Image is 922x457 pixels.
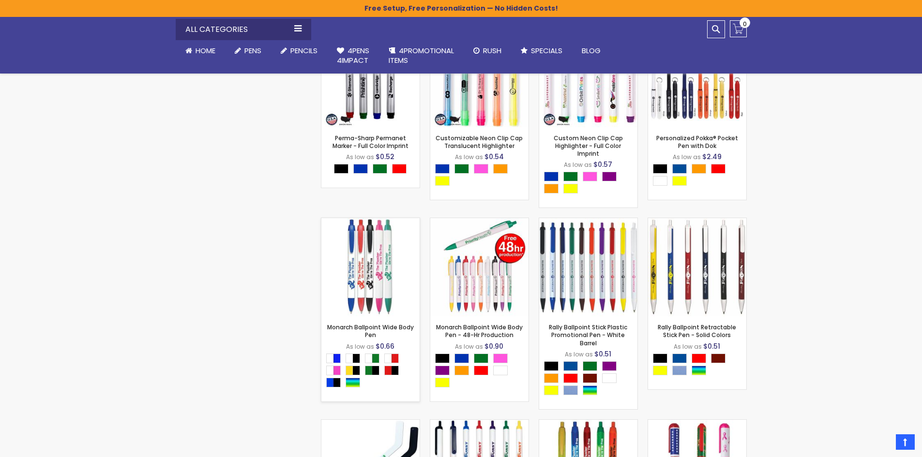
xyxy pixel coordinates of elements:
[346,354,360,363] div: White|Black
[544,361,559,371] div: Black
[672,164,687,174] div: Dark Blue
[337,45,369,65] span: 4Pens 4impact
[484,152,504,162] span: $0.54
[176,19,311,40] div: All Categories
[326,354,420,390] div: Select A Color
[436,323,523,339] a: Monarch Ballpoint Wide Body Pen - 48-Hr Production
[583,373,597,383] div: Maroon
[493,354,508,363] div: Pink
[674,342,702,351] span: As low as
[430,218,529,316] img: Monarch Ballpoint Wide Body Pen - 48-Hr Production
[290,45,317,56] span: Pencils
[572,40,610,61] a: Blog
[454,164,469,174] div: Green
[583,361,597,371] div: Green
[389,45,454,65] span: 4PROMOTIONAL ITEMS
[539,218,637,316] img: Rally Ballpoint Stick Plastic Promotional Pen - White Barrel
[334,164,348,174] div: Black
[346,366,360,375] div: Yellow|Black
[544,172,559,181] div: Blue
[225,40,271,61] a: Pens
[244,45,261,56] span: Pens
[365,354,379,363] div: White|Green
[554,134,623,158] a: Custom Neon Clip Cap Highlighter - Full Color Imprint
[346,342,374,351] span: As low as
[711,164,726,174] div: Red
[511,40,572,61] a: Specials
[648,419,746,428] a: Inspirations Jumbo Twist-Action Pen - Pre-Decorated Cap
[711,354,726,363] div: Maroon
[563,172,578,181] div: Green
[544,361,637,398] div: Select A Color
[656,134,738,150] a: Personalized Pokka® Pocket Pen with Dok
[326,354,341,363] div: White|Blue
[539,218,637,226] a: Rally Ballpoint Stick Plastic Promotional Pen - White Barrel
[435,366,450,375] div: Purple
[384,366,399,375] div: Red|Black
[435,354,529,390] div: Select A Color
[455,153,483,161] span: As low as
[436,134,523,150] a: Customizable Neon Clip Cap Translucent Highlighter
[435,176,450,186] div: Yellow
[346,378,360,387] div: Assorted
[658,323,736,339] a: Rally Ballpoint Retractable Stick Pen - Solid Colors
[565,350,593,358] span: As low as
[563,373,578,383] div: Red
[435,378,450,387] div: Yellow
[583,172,597,181] div: Pink
[602,373,617,383] div: White
[730,20,747,37] a: 0
[648,218,746,316] img: Rally Ballpoint Retractable Stick Pen - Solid Colors
[376,152,394,162] span: $0.52
[321,218,420,316] img: Monarch Ballpoint Wide Body Pen
[648,218,746,226] a: Rally Ballpoint Retractable Stick Pen - Solid Colors
[474,366,488,375] div: Red
[692,164,706,174] div: Orange
[564,161,592,169] span: As low as
[544,184,559,193] div: Orange
[321,419,420,428] a: Novelty Sport-Themed Hockey Stick Ballpoint Pen
[196,45,215,56] span: Home
[365,366,379,375] div: Green|Black
[583,385,597,395] div: Assorted
[474,164,488,174] div: Pink
[483,45,501,56] span: Rush
[430,419,529,428] a: Rally Value Click Colored Grip Pen White Body
[692,366,706,375] div: Assorted
[392,164,407,174] div: Red
[326,366,341,375] div: White|Pink
[176,40,225,61] a: Home
[373,164,387,174] div: Green
[334,164,411,176] div: Select A Color
[544,373,559,383] div: Orange
[672,366,687,375] div: Pacific Blue
[321,218,420,226] a: Monarch Ballpoint Wide Body Pen
[321,29,420,127] img: Perma-Sharp Permanet Marker - Full Color Imprint
[563,385,578,395] div: Pacific Blue
[435,164,450,174] div: Blue
[376,341,394,351] span: $0.66
[539,29,637,127] img: Custom Neon Clip Cap Highlighter - Full Color Imprint
[271,40,327,61] a: Pencils
[454,366,469,375] div: Orange
[672,354,687,363] div: Dark Blue
[692,354,706,363] div: Red
[672,176,687,186] div: Yellow
[435,164,529,188] div: Select A Color
[544,385,559,395] div: Yellow
[353,164,368,174] div: Blue
[531,45,562,56] span: Specials
[653,354,667,363] div: Black
[333,134,408,150] a: Perma-Sharp Permanet Marker - Full Color Imprint
[648,29,746,127] img: Personalized Pokka® Pocket Pen with Dok
[430,29,529,127] img: Customizable Neon Clip Cap Translucent Highlighter
[593,160,612,169] span: $0.57
[653,366,667,375] div: Yellow
[582,45,601,56] span: Blog
[384,354,399,363] div: White|Red
[563,184,578,193] div: Yellow
[702,152,722,162] span: $2.49
[602,172,617,181] div: Purple
[563,361,578,371] div: Dark Blue
[346,153,374,161] span: As low as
